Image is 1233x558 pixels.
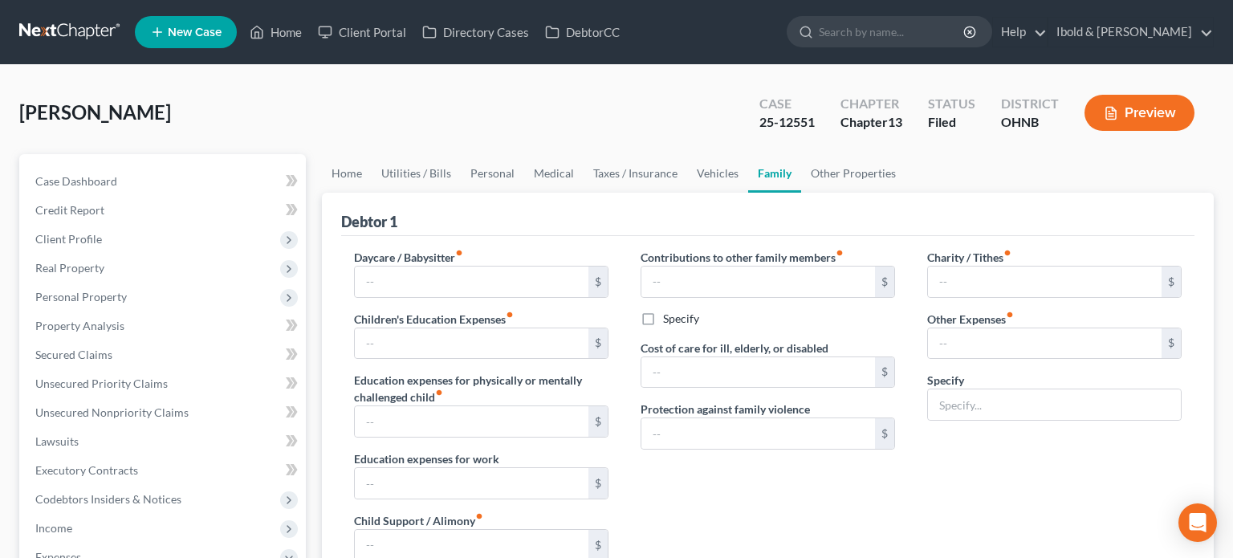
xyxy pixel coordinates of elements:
div: $ [875,357,894,388]
i: fiber_manual_record [435,389,443,397]
i: fiber_manual_record [1006,311,1014,319]
div: $ [588,468,608,499]
input: -- [355,267,588,297]
a: Directory Cases [414,18,537,47]
span: Unsecured Nonpriority Claims [35,405,189,419]
input: Specify... [928,389,1181,420]
div: Debtor 1 [341,212,397,231]
span: Lawsuits [35,434,79,448]
span: Credit Report [35,203,104,217]
label: Specify [663,311,699,327]
a: Personal [461,154,524,193]
span: Client Profile [35,232,102,246]
span: Income [35,521,72,535]
label: Specify [927,372,964,389]
span: New Case [168,26,222,39]
label: Children's Education Expenses [354,311,514,328]
i: fiber_manual_record [836,249,844,257]
div: $ [1162,267,1181,297]
span: Property Analysis [35,319,124,332]
a: Case Dashboard [22,167,306,196]
input: -- [641,418,875,449]
label: Child Support / Alimony [354,512,483,529]
a: Home [322,154,372,193]
a: Utilities / Bills [372,154,461,193]
label: Contributions to other family members [641,249,844,266]
label: Daycare / Babysitter [354,249,463,266]
div: $ [588,328,608,359]
a: Family [748,154,801,193]
div: District [1001,95,1059,113]
span: 13 [888,114,902,129]
a: Other Properties [801,154,905,193]
a: Medical [524,154,584,193]
input: -- [355,328,588,359]
a: Unsecured Priority Claims [22,369,306,398]
label: Protection against family violence [641,401,810,417]
div: $ [875,418,894,449]
a: DebtorCC [537,18,628,47]
a: Home [242,18,310,47]
a: Executory Contracts [22,456,306,485]
button: Preview [1084,95,1194,131]
i: fiber_manual_record [1003,249,1011,257]
span: [PERSON_NAME] [19,100,171,124]
i: fiber_manual_record [506,311,514,319]
div: Status [928,95,975,113]
div: Chapter [840,113,902,132]
a: Taxes / Insurance [584,154,687,193]
div: $ [588,267,608,297]
div: Chapter [840,95,902,113]
input: -- [355,406,588,437]
a: Lawsuits [22,427,306,456]
span: Case Dashboard [35,174,117,188]
i: fiber_manual_record [475,512,483,520]
label: Education expenses for work [354,450,499,467]
span: Real Property [35,261,104,275]
input: -- [928,267,1162,297]
input: -- [928,328,1162,359]
span: Secured Claims [35,348,112,361]
label: Other Expenses [927,311,1014,328]
div: Case [759,95,815,113]
a: Vehicles [687,154,748,193]
a: Property Analysis [22,312,306,340]
input: Search by name... [819,17,966,47]
span: Codebtors Insiders & Notices [35,492,181,506]
input: -- [641,267,875,297]
div: $ [588,406,608,437]
a: Unsecured Nonpriority Claims [22,398,306,427]
label: Cost of care for ill, elderly, or disabled [641,340,828,356]
div: $ [1162,328,1181,359]
i: fiber_manual_record [455,249,463,257]
span: Personal Property [35,290,127,303]
div: Open Intercom Messenger [1178,503,1217,542]
label: Education expenses for physically or mentally challenged child [354,372,608,405]
a: Credit Report [22,196,306,225]
div: Filed [928,113,975,132]
span: Unsecured Priority Claims [35,377,168,390]
input: -- [355,468,588,499]
span: Executory Contracts [35,463,138,477]
a: Help [993,18,1047,47]
label: Charity / Tithes [927,249,1011,266]
a: Ibold & [PERSON_NAME] [1048,18,1213,47]
div: $ [875,267,894,297]
a: Client Portal [310,18,414,47]
a: Secured Claims [22,340,306,369]
div: 25-12551 [759,113,815,132]
input: -- [641,357,875,388]
div: OHNB [1001,113,1059,132]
